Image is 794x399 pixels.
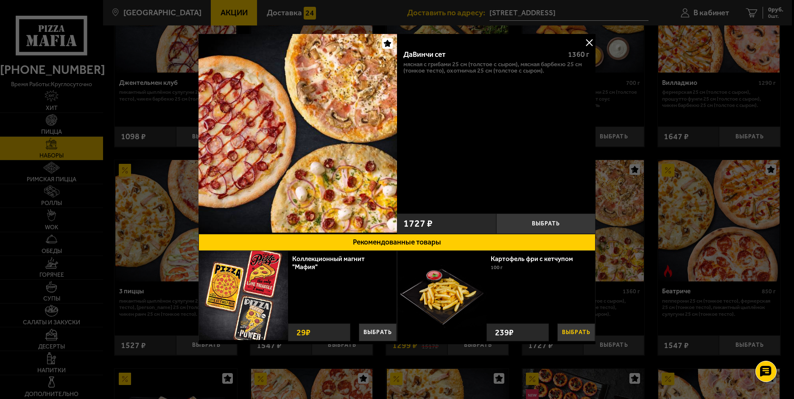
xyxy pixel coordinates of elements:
[403,61,590,74] p: Мясная с грибами 25 см (толстое с сыром), Мясная Барбекю 25 см (тонкое тесто), Охотничья 25 см (т...
[491,264,503,270] span: 100 г
[496,214,595,234] button: Выбрать
[568,50,589,59] span: 1360 г
[557,323,595,341] button: Выбрать
[198,34,397,234] a: ДаВинчи сет
[491,255,582,263] a: Картофель фри с кетчупом
[359,323,397,341] button: Выбрать
[403,219,433,228] span: 1727 ₽
[493,324,516,341] strong: 239 ₽
[294,324,313,341] strong: 29 ₽
[198,234,595,251] button: Рекомендованные товары
[198,34,397,233] img: ДаВинчи сет
[292,255,365,271] a: Коллекционный магнит "Мафия"
[403,50,561,59] div: ДаВинчи сет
